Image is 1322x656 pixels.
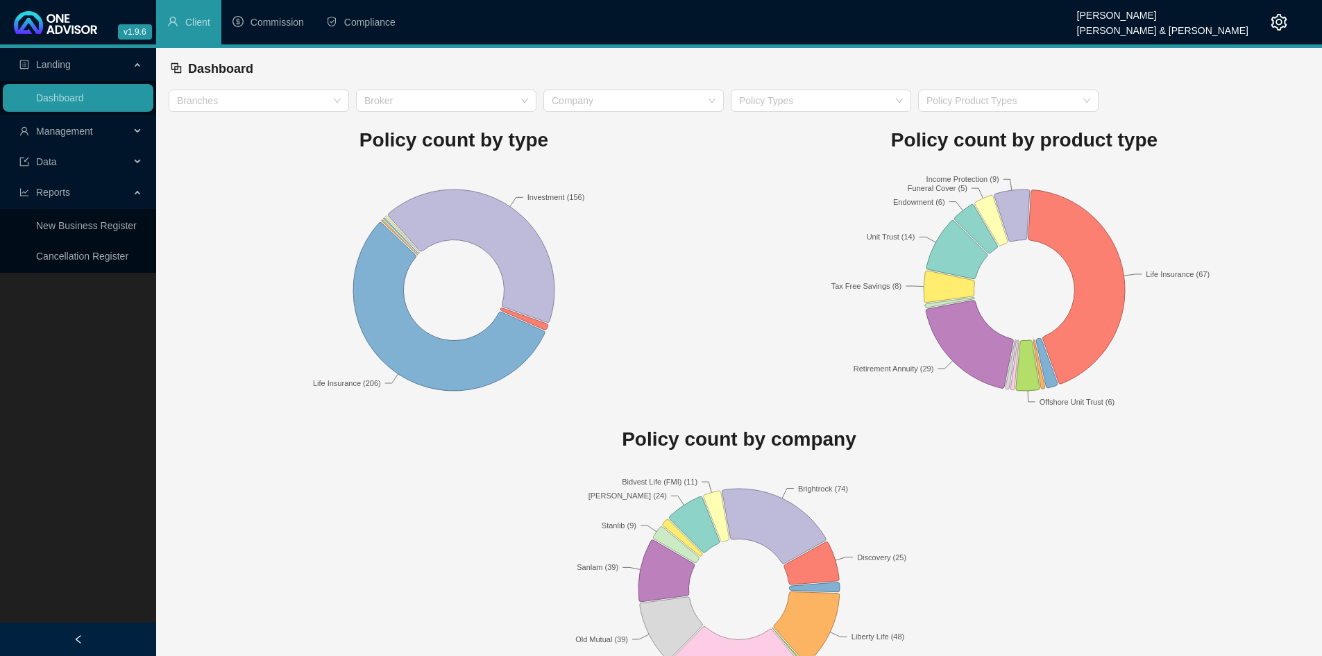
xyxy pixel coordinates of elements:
a: Dashboard [36,92,84,103]
span: safety [326,16,337,27]
text: [PERSON_NAME] (24) [588,491,667,500]
span: profile [19,60,29,69]
h1: Policy count by company [169,424,1310,455]
span: left [74,634,83,644]
h1: Policy count by product type [739,125,1310,155]
span: import [19,157,29,167]
text: Life Insurance (67) [1146,269,1210,278]
span: block [170,62,183,74]
text: Life Insurance (206) [313,378,381,387]
span: Client [185,17,210,28]
span: Dashboard [188,62,253,76]
span: user [167,16,178,27]
text: Endowment (6) [893,197,945,205]
span: setting [1271,14,1287,31]
span: Landing [36,59,71,70]
text: Liberty Life (48) [851,632,904,641]
text: Discovery (25) [857,553,906,562]
text: Investment (156) [527,193,585,201]
text: Old Mutual (39) [575,635,628,644]
span: Reports [36,187,70,198]
text: Retirement Annuity (29) [854,364,934,373]
h1: Policy count by type [169,125,739,155]
a: Cancellation Register [36,251,128,262]
span: v1.9.6 [118,24,152,40]
text: Funeral Cover (5) [908,184,967,192]
a: New Business Register [36,220,137,231]
div: [PERSON_NAME] & [PERSON_NAME] [1077,19,1248,34]
text: Stanlib (9) [602,521,636,530]
text: Brightrock (74) [798,485,848,493]
text: Unit Trust (14) [867,233,915,241]
span: user [19,126,29,136]
span: dollar [232,16,244,27]
span: Management [36,126,93,137]
span: line-chart [19,187,29,197]
text: Income Protection (9) [926,175,999,183]
div: [PERSON_NAME] [1077,3,1248,19]
text: Sanlam (39) [577,563,618,571]
span: Data [36,156,57,167]
span: Commission [251,17,304,28]
text: Offshore Unit Trust (6) [1040,397,1115,405]
text: Bidvest Life (FMI) (11) [622,478,697,486]
img: 2df55531c6924b55f21c4cf5d4484680-logo-light.svg [14,11,97,34]
span: Compliance [344,17,396,28]
text: Tax Free Savings (8) [831,282,901,290]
